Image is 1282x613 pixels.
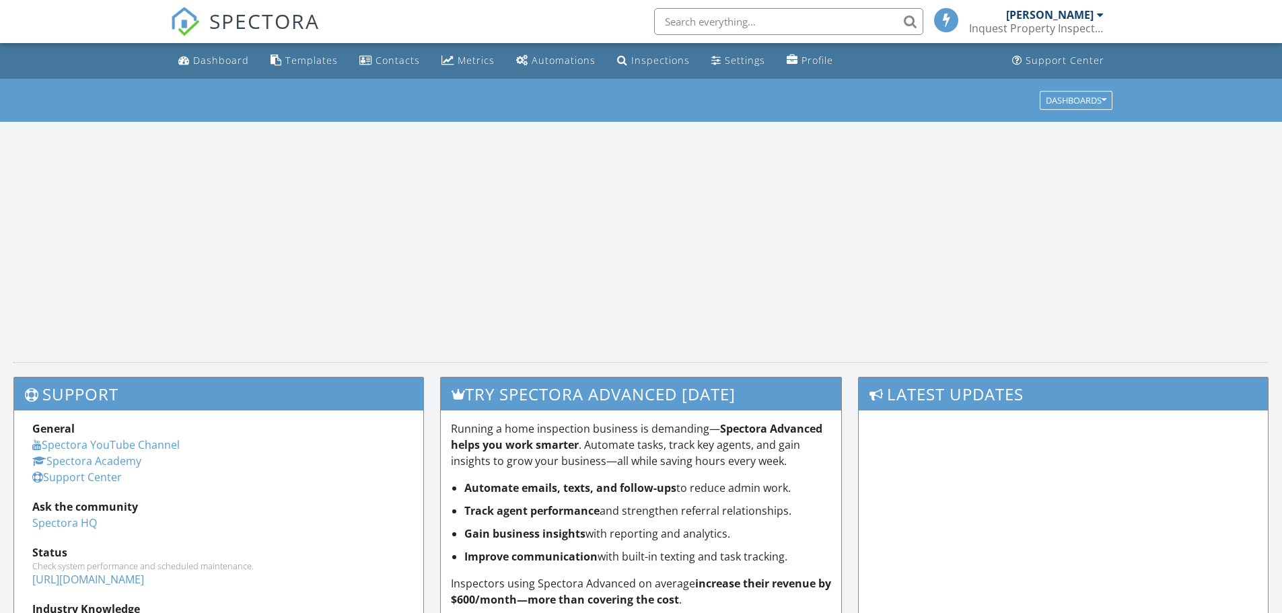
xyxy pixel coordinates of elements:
a: Templates [265,48,343,73]
a: Metrics [436,48,500,73]
li: to reduce admin work. [464,480,832,496]
a: SPECTORA [170,18,320,46]
a: Support Center [32,470,122,484]
div: Profile [802,54,833,67]
strong: Automate emails, texts, and follow-ups [464,480,676,495]
div: Metrics [458,54,495,67]
div: Settings [725,54,765,67]
p: Running a home inspection business is demanding— . Automate tasks, track key agents, and gain ins... [451,421,832,469]
strong: General [32,421,75,436]
div: Status [32,544,405,561]
strong: Spectora Advanced helps you work smarter [451,421,822,452]
div: Support Center [1026,54,1104,67]
div: Check system performance and scheduled maintenance. [32,561,405,571]
input: Search everything... [654,8,923,35]
button: Dashboards [1040,91,1112,110]
a: Inspections [612,48,695,73]
div: Ask the community [32,499,405,515]
div: Dashboards [1046,96,1106,105]
a: [URL][DOMAIN_NAME] [32,572,144,587]
strong: Gain business insights [464,526,585,541]
img: The Best Home Inspection Software - Spectora [170,7,200,36]
div: [PERSON_NAME] [1006,8,1094,22]
p: Inspectors using Spectora Advanced on average . [451,575,832,608]
div: Inquest Property Inspections [969,22,1104,35]
span: SPECTORA [209,7,320,35]
h3: Latest Updates [859,377,1268,410]
strong: increase their revenue by $600/month—more than covering the cost [451,576,831,607]
h3: Support [14,377,423,410]
a: Company Profile [781,48,839,73]
strong: Track agent performance [464,503,600,518]
a: Contacts [354,48,425,73]
a: Settings [706,48,771,73]
div: Dashboard [193,54,249,67]
a: Dashboard [173,48,254,73]
h3: Try spectora advanced [DATE] [441,377,842,410]
a: Spectora YouTube Channel [32,437,180,452]
li: with reporting and analytics. [464,526,832,542]
strong: Improve communication [464,549,598,564]
div: Templates [285,54,338,67]
a: Automations (Basic) [511,48,601,73]
div: Inspections [631,54,690,67]
a: Spectora Academy [32,454,141,468]
a: Support Center [1007,48,1110,73]
div: Contacts [376,54,420,67]
a: Spectora HQ [32,515,97,530]
div: Automations [532,54,596,67]
li: with built-in texting and task tracking. [464,548,832,565]
li: and strengthen referral relationships. [464,503,832,519]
